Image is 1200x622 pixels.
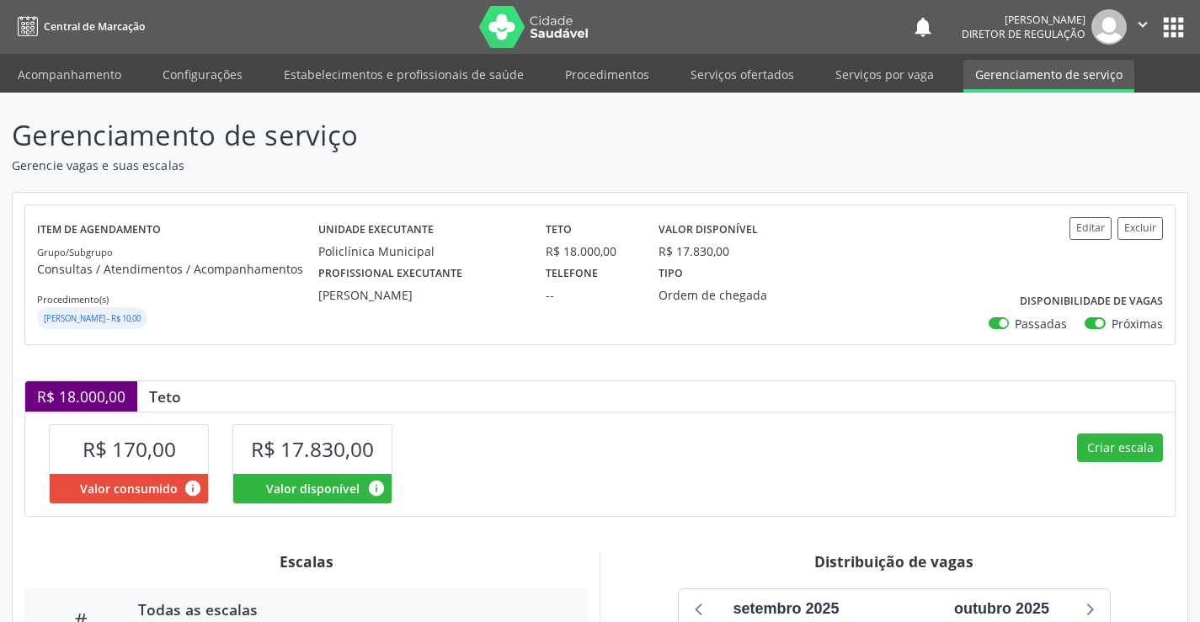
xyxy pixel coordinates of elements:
[318,286,521,304] div: [PERSON_NAME]
[83,435,176,463] span: R$ 170,00
[1117,217,1163,240] button: Excluir
[659,260,683,286] label: Tipo
[12,114,835,157] p: Gerenciamento de serviço
[80,480,178,497] span: Valor consumido
[546,286,636,304] div: --
[44,19,145,34] span: Central de Marcação
[272,60,536,89] a: Estabelecimentos e profissionais de saúde
[318,217,434,243] label: Unidade executante
[25,381,137,412] div: R$ 18.000,00
[1133,15,1152,34] i: 
[911,15,935,39] button: notifications
[963,60,1134,93] a: Gerenciamento de serviço
[659,242,729,260] div: R$ 17.830,00
[553,60,661,89] a: Procedimentos
[726,598,845,620] div: setembro 2025
[137,387,193,406] div: Teto
[612,552,1176,571] div: Distribuição de vagas
[1112,315,1163,332] label: Próximas
[184,479,202,497] i: Valor consumido por agendamentos feitos para este serviço
[1020,289,1163,315] label: Disponibilidade de vagas
[679,60,806,89] a: Serviços ofertados
[12,13,145,40] a: Central de Marcação
[1077,433,1163,462] button: Criar escala
[659,217,758,243] label: Valor disponível
[6,60,133,89] a: Acompanhamento
[947,598,1056,620] div: outubro 2025
[962,27,1085,41] span: Diretor de regulação
[12,157,835,174] p: Gerencie vagas e suas escalas
[1015,315,1067,332] label: Passadas
[824,60,946,89] a: Serviços por vaga
[1069,217,1112,240] button: Editar
[37,246,113,258] small: Grupo/Subgrupo
[318,242,521,260] div: Policlínica Municipal
[151,60,254,89] a: Configurações
[266,480,360,497] span: Valor disponível
[318,260,462,286] label: Profissional executante
[37,217,161,243] label: Item de agendamento
[1159,13,1188,42] button: apps
[1091,9,1127,45] img: img
[24,552,588,571] div: Escalas
[1127,9,1159,45] button: 
[962,13,1085,27] div: [PERSON_NAME]
[367,479,386,497] i: Valor disponível para agendamentos feitos para este serviço
[44,313,141,324] small: [PERSON_NAME] - R$ 10,00
[546,217,572,243] label: Teto
[37,293,109,306] small: Procedimento(s)
[546,242,636,260] div: R$ 18.000,00
[37,260,318,278] p: Consultas / Atendimentos / Acompanhamentos
[138,600,564,619] div: Todas as escalas
[251,435,374,463] span: R$ 17.830,00
[659,286,805,304] div: Ordem de chegada
[546,260,598,286] label: Telefone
